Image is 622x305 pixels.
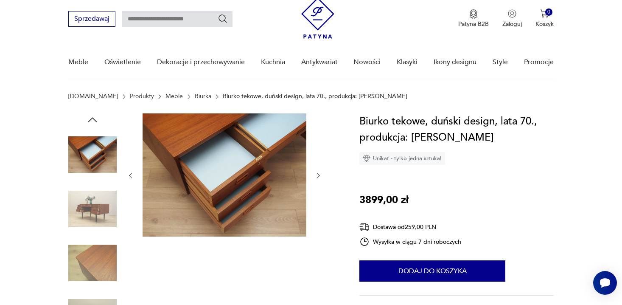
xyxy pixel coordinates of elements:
[261,46,285,79] a: Kuchnia
[359,222,461,232] div: Dostawa od 259,00 PLN
[359,113,553,146] h1: Biurko tekowe, duński design, lata 70., produkcja: [PERSON_NAME]
[353,46,381,79] a: Nowości
[68,17,115,23] a: Sprzedawaj
[218,14,228,24] button: Szukaj
[143,113,306,237] img: Zdjęcie produktu Biurko tekowe, duński design, lata 70., produkcja: Dania
[593,271,617,295] iframe: Smartsupp widget button
[223,93,407,100] p: Biurko tekowe, duński design, lata 70., produkcja: [PERSON_NAME]
[469,9,478,19] img: Ikona medalu
[458,20,489,28] p: Patyna B2B
[535,20,554,28] p: Koszyk
[68,46,88,79] a: Meble
[458,9,489,28] button: Patyna B2B
[458,9,489,28] a: Ikona medaluPatyna B2B
[508,9,516,18] img: Ikonka użytkownika
[301,46,338,79] a: Antykwariat
[130,93,154,100] a: Produkty
[68,11,115,27] button: Sprzedawaj
[68,93,118,100] a: [DOMAIN_NAME]
[359,152,445,165] div: Unikat - tylko jedna sztuka!
[359,222,370,232] img: Ikona dostawy
[434,46,476,79] a: Ikony designu
[540,9,549,18] img: Ikona koszyka
[195,93,211,100] a: Biurka
[502,9,522,28] button: Zaloguj
[359,260,505,282] button: Dodaj do koszyka
[68,185,117,233] img: Zdjęcie produktu Biurko tekowe, duński design, lata 70., produkcja: Dania
[359,192,409,208] p: 3899,00 zł
[493,46,508,79] a: Style
[535,9,554,28] button: 0Koszyk
[524,46,554,79] a: Promocje
[545,8,552,16] div: 0
[363,155,370,162] img: Ikona diamentu
[502,20,522,28] p: Zaloguj
[68,130,117,179] img: Zdjęcie produktu Biurko tekowe, duński design, lata 70., produkcja: Dania
[397,46,417,79] a: Klasyki
[359,237,461,247] div: Wysyłka w ciągu 7 dni roboczych
[68,239,117,287] img: Zdjęcie produktu Biurko tekowe, duński design, lata 70., produkcja: Dania
[157,46,245,79] a: Dekoracje i przechowywanie
[165,93,183,100] a: Meble
[104,46,141,79] a: Oświetlenie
